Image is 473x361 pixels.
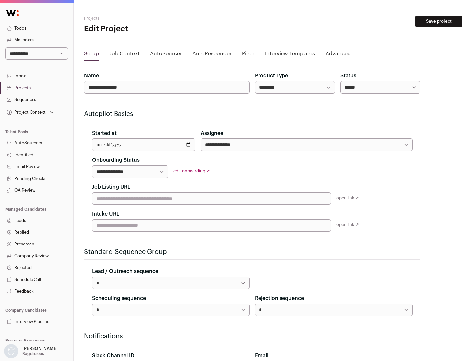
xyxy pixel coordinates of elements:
[92,156,140,164] label: Onboarding Status
[92,294,146,302] label: Scheduling sequence
[415,16,462,27] button: Save project
[3,7,22,20] img: Wellfound
[340,72,356,80] label: Status
[84,247,420,257] h2: Standard Sequence Group
[242,50,255,60] a: Pitch
[92,210,119,218] label: Intake URL
[4,344,18,358] img: nopic.png
[255,352,413,360] div: Email
[92,129,117,137] label: Started at
[150,50,182,60] a: AutoSourcer
[3,344,59,358] button: Open dropdown
[92,267,158,275] label: Lead / Outreach sequence
[22,351,44,356] p: Bagelicious
[84,332,420,341] h2: Notifications
[84,16,210,21] h2: Projects
[173,169,210,173] a: edit onboarding ↗
[84,50,99,60] a: Setup
[109,50,140,60] a: Job Context
[201,129,223,137] label: Assignee
[92,352,134,360] label: Slack Channel ID
[22,346,58,351] p: [PERSON_NAME]
[265,50,315,60] a: Interview Templates
[92,183,130,191] label: Job Listing URL
[255,72,288,80] label: Product Type
[84,72,99,80] label: Name
[5,108,55,117] button: Open dropdown
[255,294,304,302] label: Rejection sequence
[5,110,46,115] div: Project Context
[192,50,232,60] a: AutoResponder
[84,24,210,34] h1: Edit Project
[84,109,420,118] h2: Autopilot Basics
[326,50,351,60] a: Advanced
